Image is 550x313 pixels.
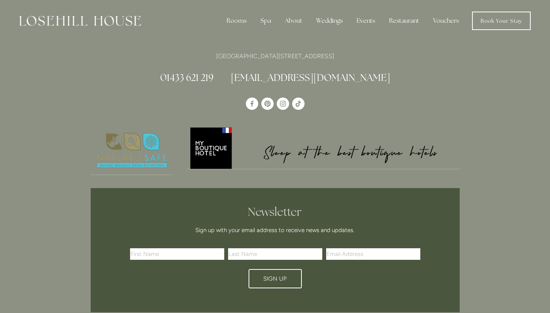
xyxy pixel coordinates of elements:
[249,269,302,288] button: Sign Up
[383,13,425,29] div: Restaurant
[160,71,213,84] a: 01433 621 219
[130,248,224,260] input: First Name
[133,205,418,219] h2: Newsletter
[133,225,418,235] p: Sign up with your email address to receive news and updates.
[19,16,141,26] img: Losehill House
[292,98,305,110] a: TikTok
[91,126,173,175] img: Nature's Safe - Logo
[228,248,322,260] input: Last Name
[220,13,253,29] div: Rooms
[263,275,287,282] span: Sign Up
[231,71,390,84] a: [EMAIL_ADDRESS][DOMAIN_NAME]
[261,98,274,110] a: Pinterest
[279,13,308,29] div: About
[91,51,460,61] p: [GEOGRAPHIC_DATA][STREET_ADDRESS]
[186,126,460,169] img: My Boutique Hotel - Logo
[310,13,349,29] div: Weddings
[254,13,277,29] div: Spa
[277,98,289,110] a: Instagram
[427,13,465,29] a: Vouchers
[326,248,420,260] input: Email Address
[350,13,381,29] div: Events
[472,12,531,30] a: Book Your Stay
[246,98,258,110] a: Losehill House Hotel & Spa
